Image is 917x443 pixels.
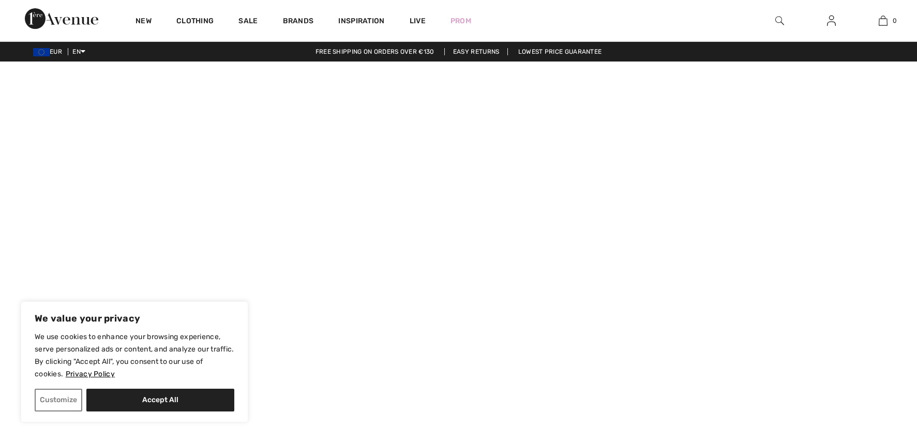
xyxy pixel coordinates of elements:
[25,8,98,29] img: 1ère Avenue
[510,48,610,55] a: Lowest Price Guarantee
[410,16,426,26] a: Live
[827,14,836,27] img: My Info
[444,48,508,55] a: Easy Returns
[136,17,152,27] a: New
[21,301,248,422] div: We value your privacy
[176,17,214,27] a: Clothing
[86,389,234,411] button: Accept All
[819,14,844,27] a: Sign In
[775,14,784,27] img: search the website
[238,17,258,27] a: Sale
[893,16,897,25] span: 0
[450,16,471,26] a: Prom
[33,48,66,55] span: EUR
[307,48,443,55] a: Free shipping on orders over €130
[35,389,82,411] button: Customize
[33,48,50,56] img: Euro
[338,17,384,27] span: Inspiration
[72,48,85,55] span: EN
[65,369,115,379] a: Privacy Policy
[283,17,314,27] a: Brands
[35,331,234,380] p: We use cookies to enhance your browsing experience, serve personalized ads or content, and analyz...
[879,14,888,27] img: My Bag
[858,14,908,27] a: 0
[35,312,234,325] p: We value your privacy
